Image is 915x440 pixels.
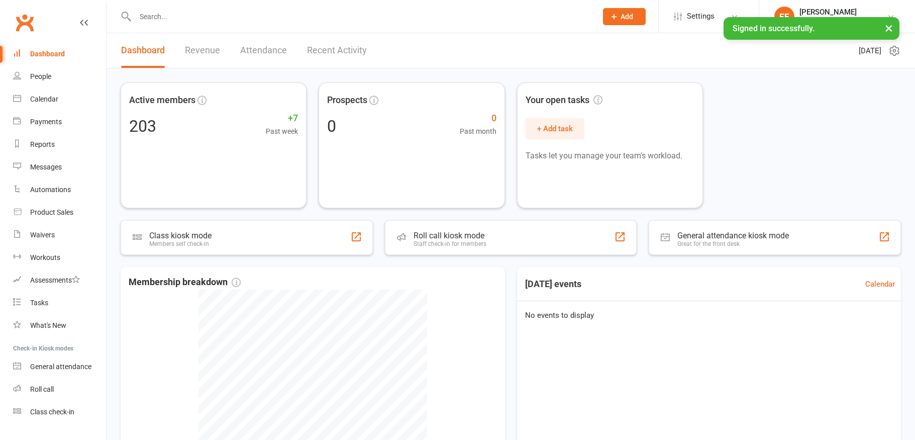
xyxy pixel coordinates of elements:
[121,33,165,68] a: Dashboard
[13,43,106,65] a: Dashboard
[13,314,106,337] a: What's New
[30,163,62,171] div: Messages
[526,118,584,139] button: + Add task
[30,95,58,103] div: Calendar
[513,301,905,329] div: No events to display
[12,10,37,35] a: Clubworx
[266,111,298,126] span: +7
[526,93,602,108] span: Your open tasks
[30,276,80,284] div: Assessments
[799,17,887,26] div: Uniting Seniors Gym Orange
[13,246,106,269] a: Workouts
[13,356,106,378] a: General attendance kiosk mode
[129,93,195,108] span: Active members
[149,231,212,240] div: Class kiosk mode
[865,278,895,290] a: Calendar
[30,385,54,393] div: Roll call
[132,10,590,24] input: Search...
[327,118,336,134] div: 0
[677,240,789,247] div: Great for the front desk
[13,156,106,179] a: Messages
[30,408,74,416] div: Class check-in
[30,72,51,80] div: People
[129,275,241,290] span: Membership breakdown
[13,224,106,246] a: Waivers
[677,231,789,240] div: General attendance kiosk mode
[13,65,106,88] a: People
[30,363,91,371] div: General attendance
[30,186,71,194] div: Automations
[30,50,65,58] div: Dashboard
[30,118,62,126] div: Payments
[30,299,48,307] div: Tasks
[266,126,298,137] span: Past week
[13,269,106,292] a: Assessments
[30,231,55,239] div: Waivers
[859,45,881,57] span: [DATE]
[414,240,486,247] div: Staff check-in for members
[13,292,106,314] a: Tasks
[240,33,287,68] a: Attendance
[13,133,106,156] a: Reports
[13,111,106,133] a: Payments
[129,118,156,134] div: 203
[774,7,794,27] div: EE
[13,179,106,201] a: Automations
[185,33,220,68] a: Revenue
[13,401,106,423] a: Class kiosk mode
[13,378,106,401] a: Roll call
[460,111,496,126] span: 0
[30,253,60,261] div: Workouts
[30,140,55,148] div: Reports
[30,208,73,216] div: Product Sales
[603,8,646,25] button: Add
[517,275,589,293] h3: [DATE] events
[460,126,496,137] span: Past month
[621,13,633,21] span: Add
[687,5,715,28] span: Settings
[13,88,106,111] a: Calendar
[13,201,106,224] a: Product Sales
[327,93,367,108] span: Prospects
[880,17,898,39] button: ×
[149,240,212,247] div: Members self check-in
[30,321,66,329] div: What's New
[733,24,815,33] span: Signed in successfully.
[307,33,367,68] a: Recent Activity
[799,8,887,17] div: [PERSON_NAME]
[414,231,486,240] div: Roll call kiosk mode
[526,149,694,162] p: Tasks let you manage your team's workload.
